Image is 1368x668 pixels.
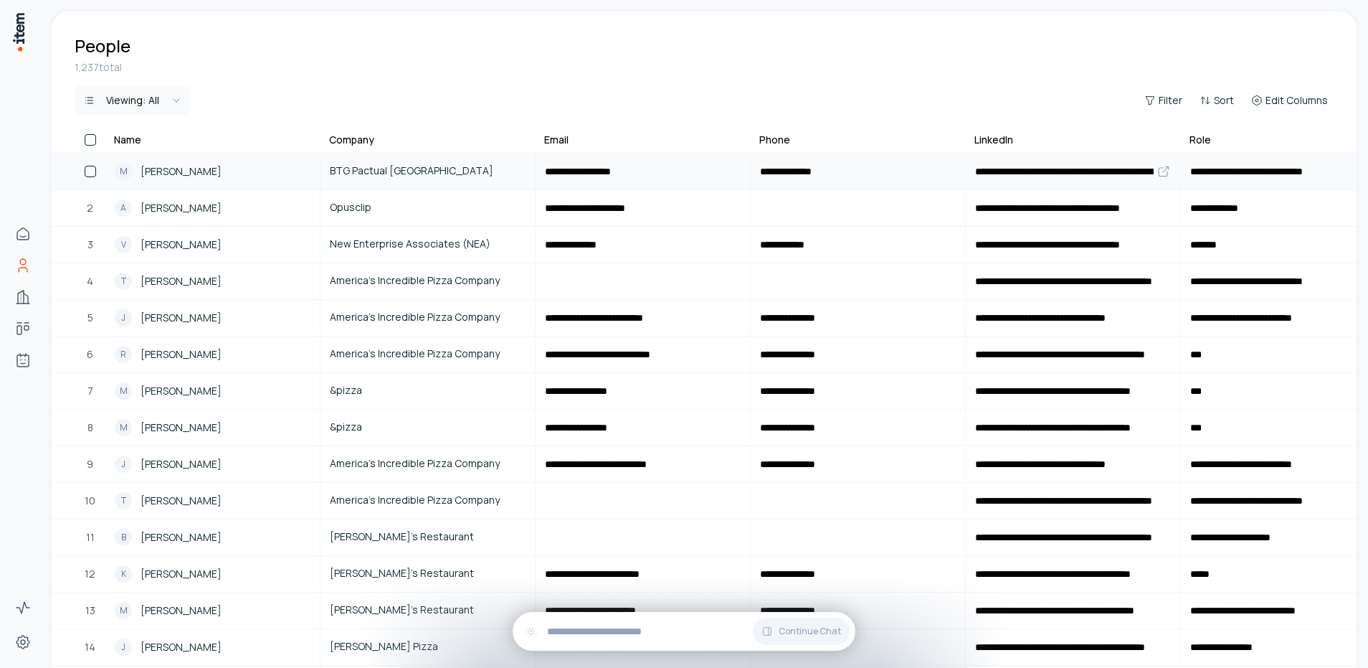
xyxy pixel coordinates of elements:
[974,133,1013,147] div: LinkedIn
[330,382,526,398] span: &pizza
[1159,93,1182,108] span: Filter
[9,593,37,622] a: Activity
[330,273,526,288] span: America's Incredible Pizza Company
[321,593,534,628] a: [PERSON_NAME]'s Restaurant
[330,346,526,362] span: America's Incredible Pizza Company
[85,603,95,618] span: 13
[321,374,534,408] a: &pizza
[87,383,93,399] span: 7
[321,447,534,481] a: America's Incredible Pizza Company
[321,227,534,262] a: New Enterprise Associates (NEA)
[75,60,1334,75] div: 1,237 total
[87,420,93,436] span: 8
[106,410,319,445] a: M[PERSON_NAME]
[9,346,37,375] a: Agents
[106,557,319,591] a: K[PERSON_NAME]
[1245,90,1334,110] button: Edit Columns
[106,227,319,262] a: V[PERSON_NAME]
[115,236,132,253] div: V
[330,529,526,545] span: [PERSON_NAME]'s Restaurant
[141,164,222,179] span: [PERSON_NAME]
[115,639,132,656] div: J
[106,447,319,481] a: J[PERSON_NAME]
[115,199,132,217] div: A
[9,314,37,343] a: Deals
[321,630,534,664] a: [PERSON_NAME] Pizza
[9,251,37,280] a: People
[115,456,132,473] div: J
[141,603,222,618] span: [PERSON_NAME]
[330,565,526,581] span: [PERSON_NAME]'s Restaurant
[87,310,93,326] span: 5
[544,133,569,147] div: Email
[106,337,319,372] a: R[PERSON_NAME]
[141,530,222,545] span: [PERSON_NAME]
[513,612,855,651] div: Continue Chat
[759,133,790,147] div: Phone
[85,566,95,582] span: 12
[85,493,95,509] span: 10
[141,237,222,253] span: [PERSON_NAME]
[330,419,526,435] span: &pizza
[106,301,319,335] a: J[PERSON_NAME]
[115,382,132,400] div: M
[1189,133,1211,147] div: Role
[321,191,534,225] a: Opusclip
[106,630,319,664] a: J[PERSON_NAME]
[115,565,132,583] div: K
[141,420,222,436] span: [PERSON_NAME]
[1265,93,1328,108] span: Edit Columns
[106,191,319,225] a: A[PERSON_NAME]
[321,301,534,335] a: America's Incredible Pizza Company
[321,520,534,555] a: [PERSON_NAME]'s Restaurant
[106,93,159,108] div: Viewing:
[1194,90,1240,110] button: Sort
[141,456,222,472] span: [PERSON_NAME]
[330,492,526,508] span: America's Incredible Pizza Company
[87,347,93,362] span: 6
[141,200,222,216] span: [PERSON_NAME]
[141,310,222,326] span: [PERSON_NAME]
[114,133,141,147] div: Name
[115,163,132,180] div: M
[87,200,93,216] span: 2
[779,626,841,637] span: Continue Chat
[329,133,374,147] div: Company
[330,199,526,215] span: Opusclip
[330,236,526,252] span: New Enterprise Associates (NEA)
[115,273,132,290] div: T
[86,530,95,545] span: 11
[141,493,222,509] span: [PERSON_NAME]
[11,11,26,52] img: Item Brain Logo
[115,419,132,436] div: M
[1214,93,1234,108] span: Sort
[330,639,526,654] span: [PERSON_NAME] Pizza
[330,456,526,471] span: America's Incredible Pizza Company
[106,264,319,298] a: T[PERSON_NAME]
[75,34,130,57] h1: People
[9,283,37,311] a: Companies
[87,456,93,472] span: 9
[106,484,319,518] a: T[PERSON_NAME]
[141,639,222,655] span: [PERSON_NAME]
[115,529,132,546] div: B
[106,520,319,555] a: B[PERSON_NAME]
[85,639,95,655] span: 14
[321,337,534,372] a: America's Incredible Pizza Company
[753,618,850,645] button: Continue Chat
[321,557,534,591] a: [PERSON_NAME]'s Restaurant
[115,309,132,326] div: J
[321,154,534,189] a: BTG Pactual [GEOGRAPHIC_DATA]
[115,602,132,619] div: M
[106,154,319,189] a: M[PERSON_NAME]
[141,566,222,582] span: [PERSON_NAME]
[106,374,319,408] a: M[PERSON_NAME]
[115,492,132,509] div: T
[141,273,222,289] span: [PERSON_NAME]
[141,383,222,399] span: [PERSON_NAME]
[9,220,37,248] a: Home
[87,273,93,289] span: 4
[9,628,37,657] a: Settings
[1139,90,1188,110] button: Filter
[115,346,132,363] div: R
